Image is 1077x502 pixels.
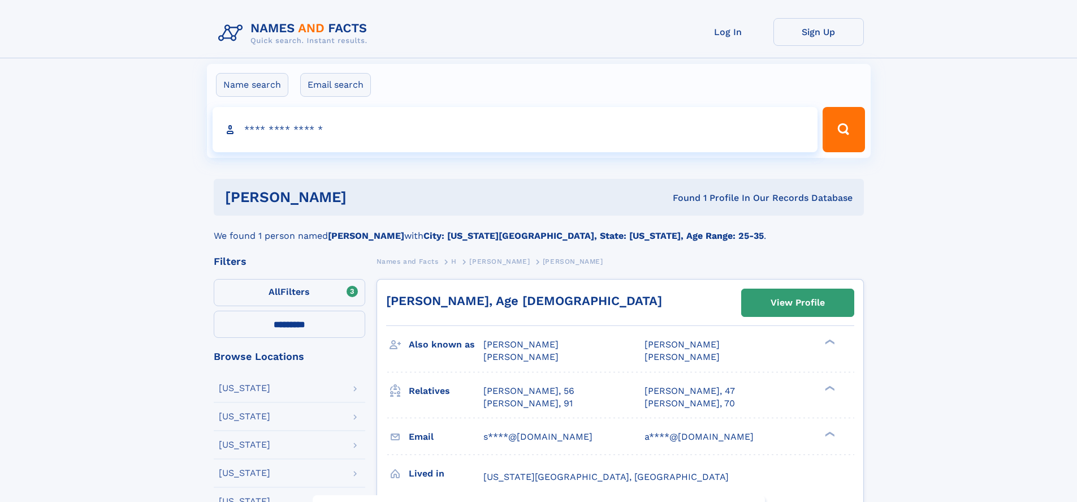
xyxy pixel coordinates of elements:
div: ❯ [822,384,836,392]
div: [US_STATE] [219,469,270,478]
h3: Also known as [409,335,483,354]
div: ❯ [822,338,836,346]
div: [US_STATE] [219,412,270,421]
span: [PERSON_NAME] [645,351,720,362]
span: H [451,258,457,265]
span: [US_STATE][GEOGRAPHIC_DATA], [GEOGRAPHIC_DATA] [483,471,729,482]
a: [PERSON_NAME], 47 [645,385,735,397]
div: We found 1 person named with . [214,216,864,243]
div: Found 1 Profile In Our Records Database [509,192,853,204]
a: [PERSON_NAME] [469,254,530,268]
div: [US_STATE] [219,440,270,449]
label: Filters [214,279,365,306]
h3: Lived in [409,464,483,483]
span: [PERSON_NAME] [483,339,559,350]
div: ❯ [822,430,836,437]
span: [PERSON_NAME] [543,258,603,265]
h3: Email [409,427,483,447]
a: Names and Facts [377,254,439,268]
a: View Profile [742,289,854,316]
span: [PERSON_NAME] [645,339,720,350]
img: Logo Names and Facts [214,18,377,49]
a: Sign Up [773,18,864,46]
a: [PERSON_NAME], 70 [645,397,735,410]
div: [US_STATE] [219,384,270,393]
span: All [269,286,280,297]
button: Search Button [823,107,864,152]
div: Browse Locations [214,351,365,362]
label: Email search [300,73,371,97]
div: Filters [214,256,365,267]
span: [PERSON_NAME] [483,351,559,362]
b: [PERSON_NAME] [328,230,404,241]
h3: Relatives [409,381,483,401]
a: H [451,254,457,268]
a: [PERSON_NAME], 91 [483,397,573,410]
a: Log In [683,18,773,46]
span: [PERSON_NAME] [469,258,530,265]
div: View Profile [771,290,825,316]
b: City: [US_STATE][GEOGRAPHIC_DATA], State: [US_STATE], Age Range: 25-35 [423,230,764,241]
a: [PERSON_NAME], 56 [483,385,574,397]
label: Name search [216,73,288,97]
a: [PERSON_NAME], Age [DEMOGRAPHIC_DATA] [386,294,662,308]
input: search input [213,107,818,152]
h1: [PERSON_NAME] [225,190,510,204]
